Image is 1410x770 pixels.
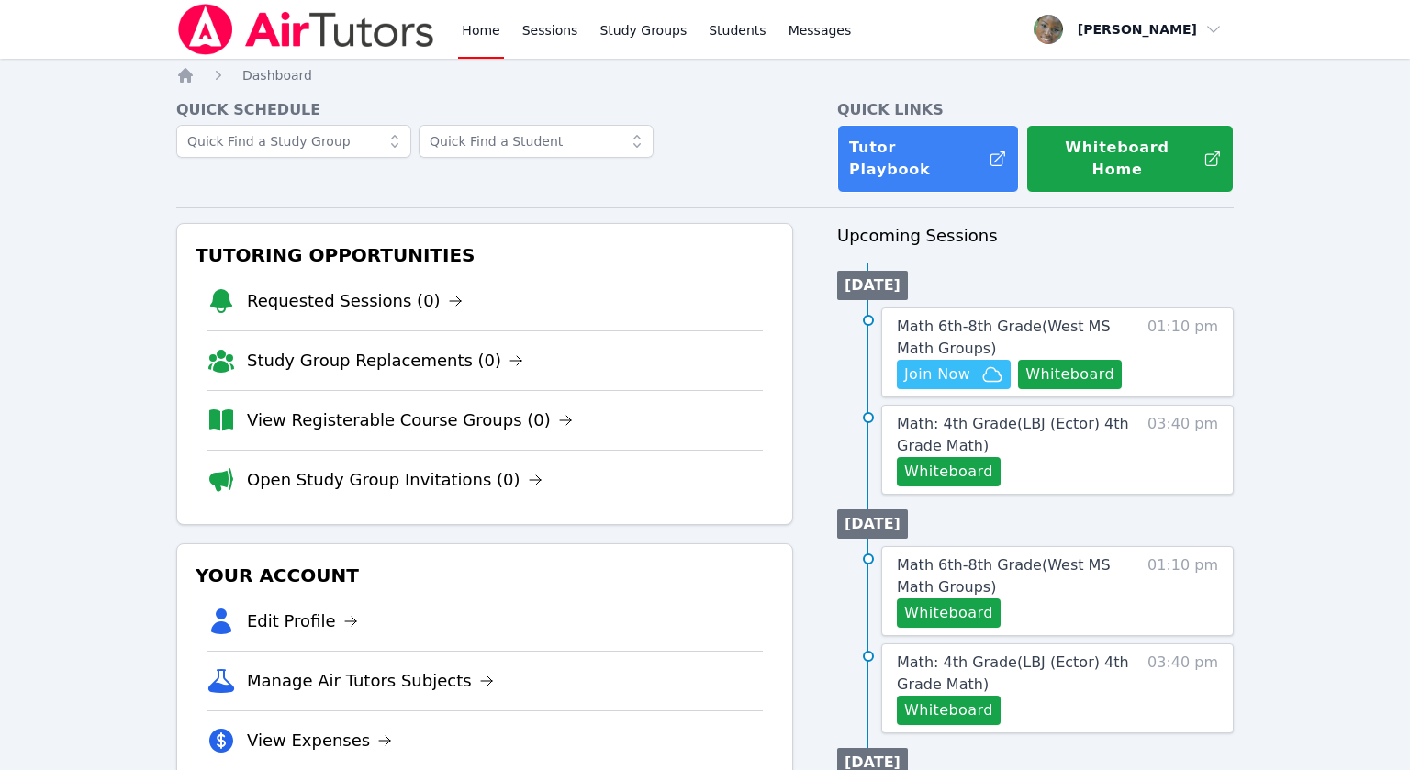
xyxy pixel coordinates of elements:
[904,363,970,385] span: Join Now
[837,509,908,539] li: [DATE]
[176,4,436,55] img: Air Tutors
[897,598,1001,628] button: Whiteboard
[897,360,1011,389] button: Join Now
[789,21,852,39] span: Messages
[897,413,1138,457] a: Math: 4th Grade(LBJ (Ector) 4th Grade Math)
[176,66,1234,84] nav: Breadcrumb
[247,668,494,694] a: Manage Air Tutors Subjects
[1147,652,1218,725] span: 03:40 pm
[247,467,543,493] a: Open Study Group Invitations (0)
[247,348,523,374] a: Study Group Replacements (0)
[837,99,1234,121] h4: Quick Links
[192,239,778,272] h3: Tutoring Opportunities
[897,652,1138,696] a: Math: 4th Grade(LBJ (Ector) 4th Grade Math)
[419,125,654,158] input: Quick Find a Student
[1147,316,1218,389] span: 01:10 pm
[837,125,1019,193] a: Tutor Playbook
[1147,554,1218,628] span: 01:10 pm
[1147,413,1218,486] span: 03:40 pm
[1026,125,1234,193] button: Whiteboard Home
[897,653,1129,693] span: Math: 4th Grade ( LBJ (Ector) 4th Grade Math )
[1018,360,1122,389] button: Whiteboard
[247,608,358,634] a: Edit Profile
[247,728,392,753] a: View Expenses
[176,99,793,121] h4: Quick Schedule
[897,457,1001,486] button: Whiteboard
[897,415,1129,454] span: Math: 4th Grade ( LBJ (Ector) 4th Grade Math )
[247,288,463,314] a: Requested Sessions (0)
[192,559,778,592] h3: Your Account
[242,68,312,83] span: Dashboard
[897,318,1111,357] span: Math 6th-8th Grade ( West MS Math Groups )
[242,66,312,84] a: Dashboard
[837,271,908,300] li: [DATE]
[837,223,1234,249] h3: Upcoming Sessions
[897,696,1001,725] button: Whiteboard
[897,316,1138,360] a: Math 6th-8th Grade(West MS Math Groups)
[176,125,411,158] input: Quick Find a Study Group
[897,554,1138,598] a: Math 6th-8th Grade(West MS Math Groups)
[897,556,1111,596] span: Math 6th-8th Grade ( West MS Math Groups )
[247,407,573,433] a: View Registerable Course Groups (0)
